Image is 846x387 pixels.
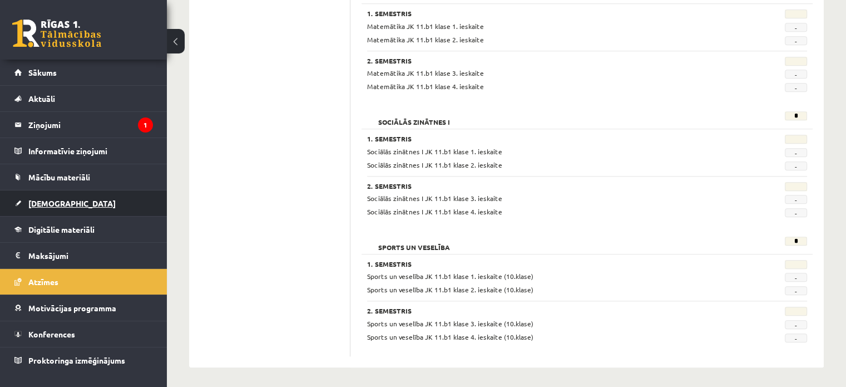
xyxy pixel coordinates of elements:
span: - [785,83,807,92]
h3: 2. Semestris [367,307,731,315]
h2: Sports un veselība [367,237,461,248]
span: Motivācijas programma [28,303,116,313]
a: Aktuāli [14,86,153,111]
span: Sociālās zinātnes I JK 11.b1 klase 2. ieskaite [367,160,502,169]
a: Motivācijas programma [14,295,153,321]
span: [DEMOGRAPHIC_DATA] [28,198,116,208]
a: Atzīmes [14,269,153,295]
a: Maksājumi [14,243,153,268]
span: - [785,23,807,32]
h3: 2. Semestris [367,182,731,190]
span: Aktuāli [28,94,55,104]
span: - [785,36,807,45]
a: Konferences [14,321,153,347]
h3: 1. Semestris [367,135,731,143]
span: - [785,161,807,170]
span: - [785,208,807,217]
a: Informatīvie ziņojumi [14,138,153,164]
span: Atzīmes [28,277,58,287]
legend: Informatīvie ziņojumi [28,138,153,164]
span: - [785,195,807,204]
span: Proktoringa izmēģinājums [28,355,125,365]
span: Sociālās zinātnes I JK 11.b1 klase 3. ieskaite [367,194,502,203]
span: Sociālās zinātnes I JK 11.b1 klase 1. ieskaite [367,147,502,156]
span: Konferences [28,329,75,339]
span: - [785,148,807,157]
span: Matemātika JK 11.b1 klase 4. ieskaite [367,82,484,91]
i: 1 [138,117,153,133]
legend: Ziņojumi [28,112,153,138]
span: - [785,70,807,79]
h3: 1. Semestris [367,9,731,17]
span: Sākums [28,67,57,77]
a: Sākums [14,60,153,85]
legend: Maksājumi [28,243,153,268]
span: Matemātika JK 11.b1 klase 3. ieskaite [367,68,484,77]
span: Sports un veselība JK 11.b1 klase 1. ieskaite (10.klase) [367,272,533,281]
h3: 2. Semestris [367,57,731,65]
a: Proktoringa izmēģinājums [14,347,153,373]
span: Sports un veselība JK 11.b1 klase 2. ieskaite (10.klase) [367,285,533,294]
a: Mācību materiāli [14,164,153,190]
a: Digitālie materiāli [14,217,153,242]
a: Rīgas 1. Tālmācības vidusskola [12,19,101,47]
a: Ziņojumi1 [14,112,153,138]
h3: 1. Semestris [367,260,731,268]
span: Mācību materiāli [28,172,90,182]
a: [DEMOGRAPHIC_DATA] [14,190,153,216]
h2: Sociālās zinātnes I [367,111,461,123]
span: - [785,286,807,295]
span: - [785,334,807,342]
span: Sociālās zinātnes I JK 11.b1 klase 4. ieskaite [367,207,502,216]
span: Matemātika JK 11.b1 klase 1. ieskaite [367,22,484,31]
span: - [785,320,807,329]
span: Matemātika JK 11.b1 klase 2. ieskaite [367,35,484,44]
span: Sports un veselība JK 11.b1 klase 4. ieskaite (10.klase) [367,332,533,341]
span: Sports un veselība JK 11.b1 klase 3. ieskaite (10.klase) [367,319,533,328]
span: - [785,273,807,282]
span: Digitālie materiāli [28,224,95,234]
